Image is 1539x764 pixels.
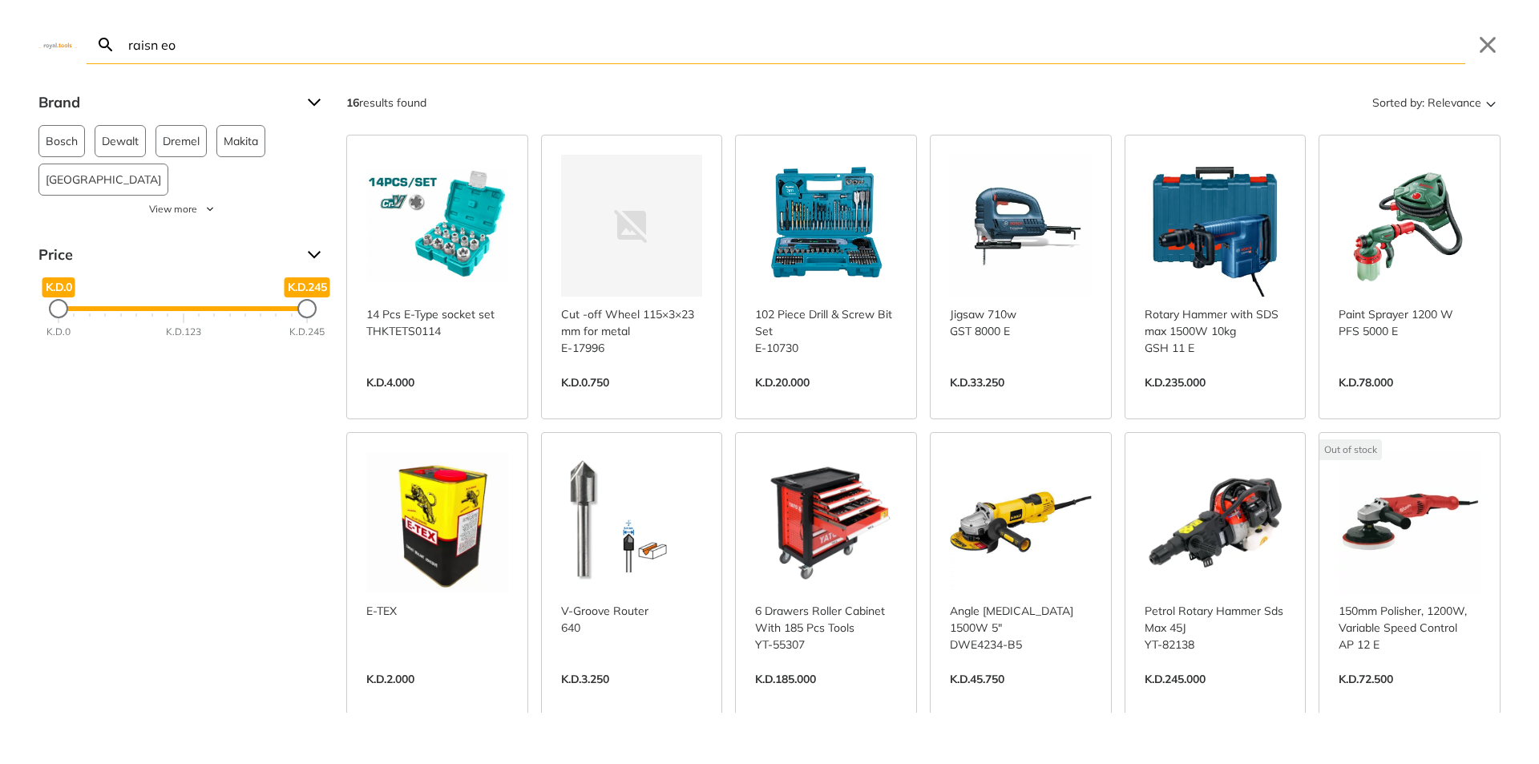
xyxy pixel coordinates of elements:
[38,125,85,157] button: Bosch
[1319,439,1382,460] div: Out of stock
[1428,90,1481,115] span: Relevance
[1369,90,1501,115] button: Sorted by:Relevance Sort
[49,299,68,318] div: Minimum Price
[38,90,295,115] span: Brand
[1475,32,1501,58] button: Close
[38,41,77,48] img: Close
[46,126,78,156] span: Bosch
[38,242,295,268] span: Price
[38,164,168,196] button: [GEOGRAPHIC_DATA]
[102,126,139,156] span: Dewalt
[346,90,426,115] div: results found
[297,299,317,318] div: Maximum Price
[38,202,327,216] button: View more
[163,126,200,156] span: Dremel
[46,164,161,195] span: [GEOGRAPHIC_DATA]
[46,325,71,339] div: K.D.0
[224,126,258,156] span: Makita
[289,325,325,339] div: K.D.245
[1481,93,1501,112] svg: Sort
[149,202,197,216] span: View more
[156,125,207,157] button: Dremel
[166,325,201,339] div: K.D.123
[96,35,115,55] svg: Search
[125,26,1465,63] input: Search…
[216,125,265,157] button: Makita
[95,125,146,157] button: Dewalt
[346,95,359,110] strong: 16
